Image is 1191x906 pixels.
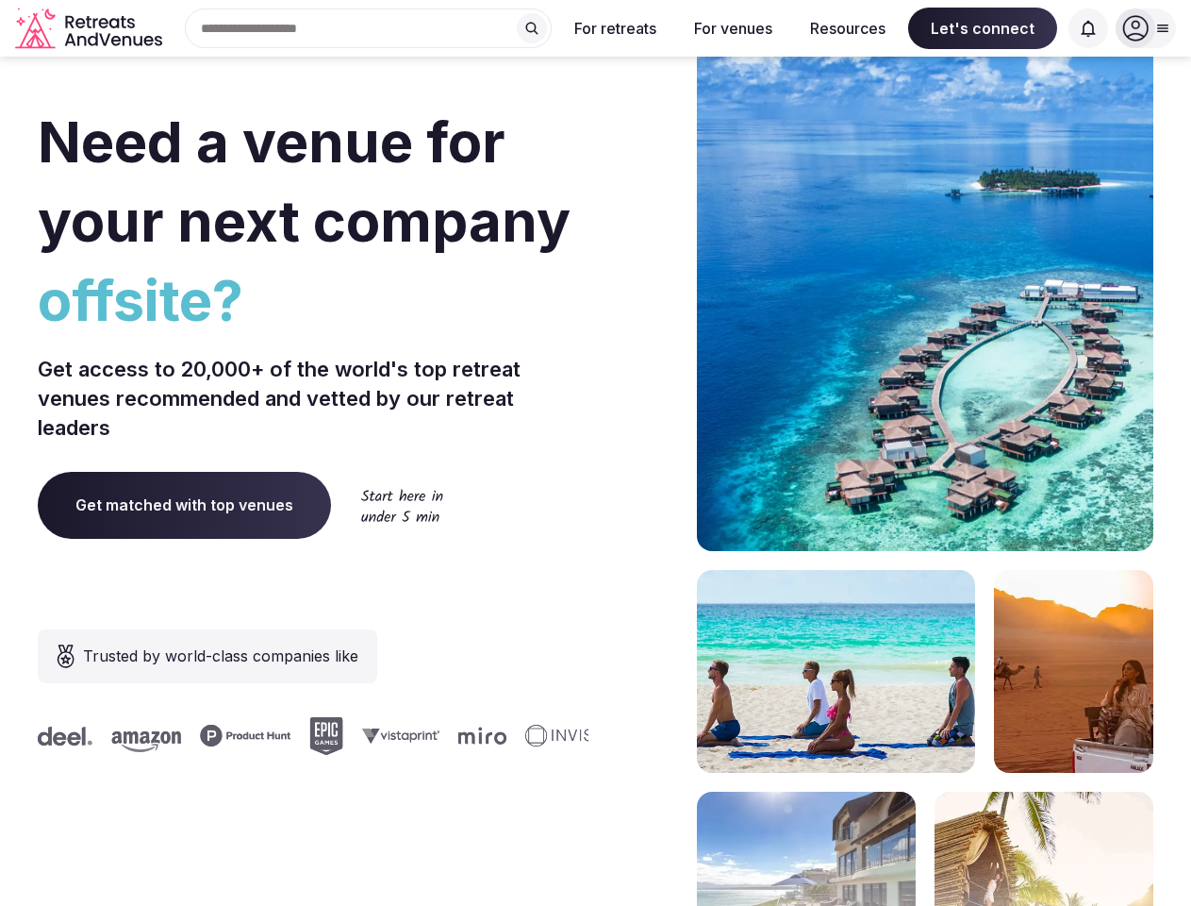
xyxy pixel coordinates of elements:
button: For retreats [559,8,671,49]
button: Resources [795,8,901,49]
svg: Retreats and Venues company logo [15,8,166,50]
a: Get matched with top venues [38,472,331,538]
svg: Invisible company logo [521,725,624,747]
span: Let's connect [908,8,1057,49]
img: Start here in under 5 min [361,489,443,522]
p: Get access to 20,000+ of the world's top retreat venues recommended and vetted by our retreat lea... [38,355,588,442]
a: Visit the homepage [15,8,166,50]
span: Need a venue for your next company [38,108,571,255]
svg: Vistaprint company logo [357,728,435,744]
svg: Deel company logo [33,727,88,746]
img: woman sitting in back of truck with camels [994,570,1153,773]
svg: Miro company logo [454,727,502,745]
span: Trusted by world-class companies like [83,645,358,667]
button: For venues [679,8,787,49]
span: offsite? [38,260,588,340]
img: yoga on tropical beach [697,570,975,773]
svg: Epic Games company logo [305,717,339,755]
